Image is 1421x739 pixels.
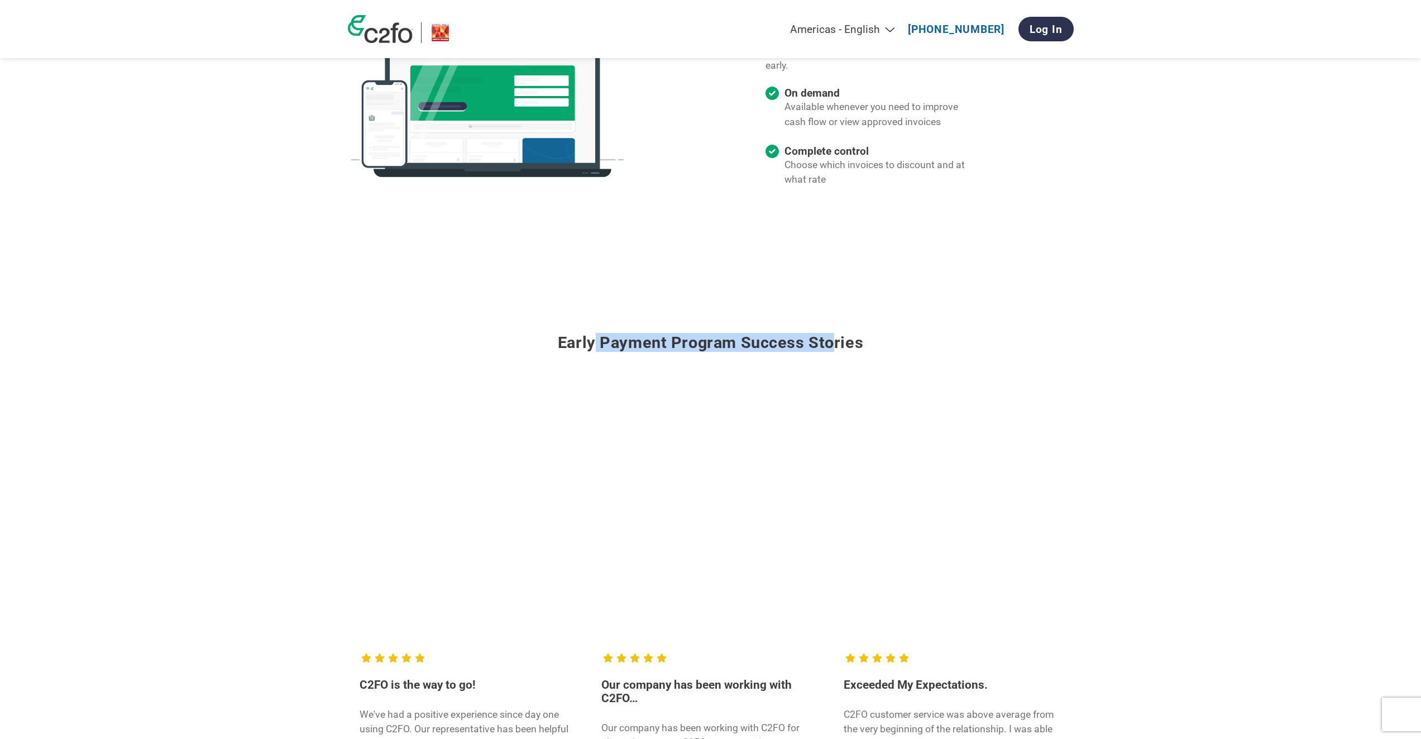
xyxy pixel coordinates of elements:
[361,653,371,663] img: review-star
[872,653,882,663] img: review-star
[388,653,398,663] img: review-star
[603,653,613,663] img: review-star
[348,305,1074,366] h3: Early payment program success stories
[415,653,425,663] img: review-star
[375,653,385,663] img: review-star
[859,653,869,663] img: review-star
[845,653,855,663] img: review-star
[784,99,981,129] p: Available whenever you need to improve cash flow or view approved invoices
[348,15,413,43] img: c2fo logo
[360,678,577,692] h4: C2FO is the way to go!
[908,23,1004,36] a: [PHONE_NUMBER]
[784,158,981,187] p: Choose which invoices to discount and at what rate
[784,145,981,158] h4: Complete control
[401,653,412,663] img: review-star
[430,22,451,43] img: ABLBL
[616,653,626,663] img: review-star
[1018,17,1074,41] a: Log In
[643,653,653,663] img: review-star
[376,393,711,592] iframe: success video
[886,653,896,663] img: review-star
[657,653,667,663] img: review-star
[711,393,1046,592] iframe: success video
[630,653,640,663] img: review-star
[784,87,981,99] h4: On demand
[899,653,909,663] img: review-star
[348,27,627,194] img: c2fo
[601,678,819,705] h4: Our company has been working with C2FO…
[844,678,1061,692] h4: Exceeded My Expectations.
